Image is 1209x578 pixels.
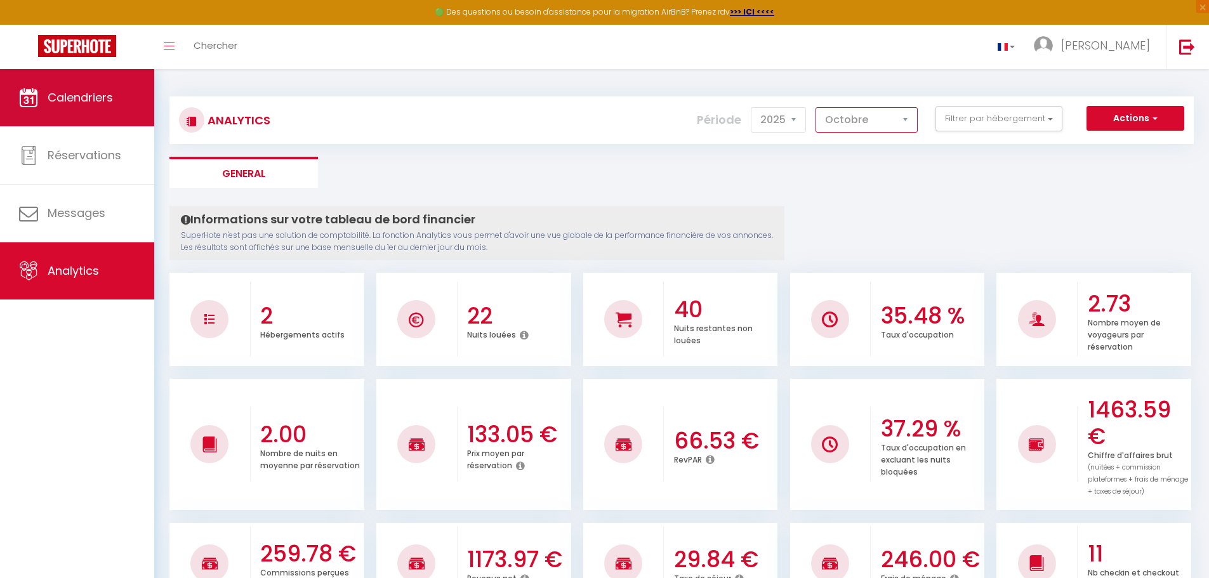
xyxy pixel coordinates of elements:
[881,546,982,573] h3: 246.00 €
[260,303,361,329] h3: 2
[260,541,361,567] h3: 259.78 €
[38,35,116,57] img: Super Booking
[467,546,568,573] h3: 1173.97 €
[1029,437,1045,452] img: NO IMAGE
[730,6,774,17] a: >>> ICI <<<<
[674,296,775,323] h3: 40
[881,416,982,442] h3: 37.29 %
[1024,25,1166,69] a: ... [PERSON_NAME]
[467,327,516,340] p: Nuits louées
[697,106,741,134] label: Période
[1088,541,1189,567] h3: 11
[467,445,524,471] p: Prix moyen par réservation
[935,106,1062,131] button: Filtrer par hébergement
[881,327,954,340] p: Taux d'occupation
[881,303,982,329] h3: 35.48 %
[467,421,568,448] h3: 133.05 €
[184,25,247,69] a: Chercher
[1088,315,1161,352] p: Nombre moyen de voyageurs par réservation
[260,445,360,471] p: Nombre de nuits en moyenne par réservation
[204,106,270,135] h3: Analytics
[674,546,775,573] h3: 29.84 €
[181,213,773,227] h4: Informations sur votre tableau de bord financier
[181,230,773,254] p: SuperHote n'est pas une solution de comptabilité. La fonction Analytics vous permet d'avoir une v...
[48,89,113,105] span: Calendriers
[1034,36,1053,55] img: ...
[1088,447,1188,497] p: Chiffre d'affaires brut
[822,437,838,452] img: NO IMAGE
[1088,397,1189,450] h3: 1463.59 €
[260,327,345,340] p: Hébergements actifs
[194,39,237,52] span: Chercher
[169,157,318,188] li: General
[1061,37,1150,53] span: [PERSON_NAME]
[1088,463,1188,496] span: (nuitées + commission plateformes + frais de ménage + taxes de séjour)
[1088,565,1179,578] p: Nb checkin et checkout
[48,147,121,163] span: Réservations
[1087,106,1184,131] button: Actions
[48,205,105,221] span: Messages
[674,320,753,346] p: Nuits restantes non louées
[467,303,568,329] h3: 22
[881,440,966,477] p: Taux d'occupation en excluant les nuits bloquées
[674,428,775,454] h3: 66.53 €
[674,452,702,465] p: RevPAR
[48,263,99,279] span: Analytics
[1179,39,1195,55] img: logout
[1088,291,1189,317] h3: 2.73
[260,421,361,448] h3: 2.00
[204,314,215,324] img: NO IMAGE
